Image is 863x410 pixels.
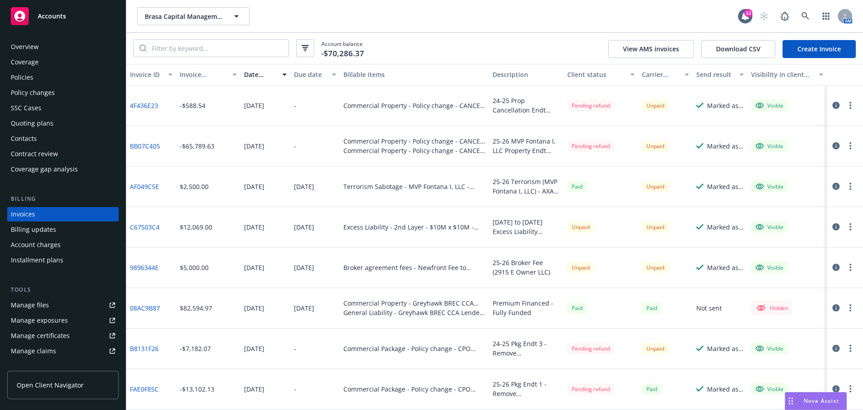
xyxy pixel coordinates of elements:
div: -$588.54 [180,101,205,110]
div: Billing updates [11,222,56,237]
div: Manage certificates [11,329,70,343]
div: Manage files [11,298,49,312]
div: Unpaid [567,221,594,233]
div: Marked as sent [707,263,744,272]
div: 25-26 Broker Fee (2915 E Owner LLC) [493,258,560,277]
a: B8131F26 [130,344,159,353]
div: - [294,101,296,110]
span: Nova Assist [804,397,839,405]
span: Account balance [321,40,364,57]
a: AF049C5E [130,182,159,191]
div: Broker agreement fees - Newfront Fee to oversee placement and negotiate on insured's behalf [343,263,485,272]
div: Manage claims [11,344,56,358]
a: Accounts [7,4,119,29]
div: [DATE] [244,263,264,272]
div: Manage exposures [11,313,68,328]
div: -$13,102.13 [180,384,214,394]
div: Coverage [11,55,39,69]
div: - [294,344,296,353]
span: Paid [567,181,587,192]
div: Billing [7,194,119,203]
div: - [294,384,296,394]
span: Open Client Navigator [17,380,84,390]
div: Account charges [11,238,61,252]
input: Filter by keyword... [147,40,289,57]
div: Policy changes [11,86,55,100]
div: [DATE] [244,182,264,191]
div: Commercial Property - Policy change - CANCEL - ESP105351701 [343,136,485,146]
div: Date issued [244,70,277,79]
div: Visible [756,263,783,271]
button: Date issued [240,64,290,86]
div: [DATE] [294,303,314,313]
div: Paid [642,383,662,395]
div: Marked as sent [707,101,744,110]
div: Description [493,70,560,79]
a: Manage files [7,298,119,312]
div: Commercial Package - Policy change - CPO 4315423 - 05 [343,344,485,353]
div: Invoices [11,207,35,221]
button: Download CSV [701,40,775,58]
button: Due date [290,64,340,86]
a: Billing updates [7,222,119,237]
div: Policies [11,70,33,85]
a: Invoices [7,207,119,221]
button: Carrier status [638,64,693,86]
div: Unpaid [642,221,669,233]
div: Overview [11,40,39,54]
a: Manage BORs [7,359,119,374]
div: -$65,789.63 [180,141,214,151]
div: Visibility in client dash [751,70,814,79]
a: Policy changes [7,86,119,100]
div: Send result [696,70,734,79]
span: -$70,286.37 [321,48,364,59]
div: Commercial Property - Policy change - CANCEL - 01719738901 [343,146,485,155]
div: Premium Financed - Fully Funded [493,298,560,317]
a: Start snowing [755,7,773,25]
div: Terrorism Sabotage - MVP Fontana I, LLC - US00156100SP25A [343,182,485,191]
div: [DATE] [244,141,264,151]
div: Drag to move [785,392,796,410]
div: [DATE] [294,263,314,272]
div: 24-25 Pkg Endt 3 - Remove [STREET_ADDRESS] [493,339,560,358]
div: Marked as sent [707,141,744,151]
svg: Search [139,45,147,52]
a: FAE0F85C [130,384,159,394]
div: Commercial Property - Greyhawk BREC CCA Lender, LLC; [PERSON_NAME] Investment Group - ORB-CF-24-A... [343,298,485,308]
div: Manage BORs [11,359,53,374]
div: $82,594.97 [180,303,212,313]
div: [DATE] [244,384,264,394]
div: [DATE] to [DATE] Excess Liability Invoice (2nd Layer - $10M x $10M) - Chubb [493,217,560,236]
div: [DATE] [294,222,314,232]
div: Unpaid [642,140,669,152]
a: Report a Bug [776,7,794,25]
a: Policies [7,70,119,85]
div: Paid [567,302,587,314]
div: Marked as sent [707,344,744,353]
div: 24-25 Prop Cancellation Endt ([STREET_ADDRESS] [493,96,560,115]
div: 25-26 Pkg Endt 1 - Remove [STREET_ADDRESS] (from Renewal Premium) [493,379,560,398]
div: Marked as sent [707,384,744,394]
span: Accounts [38,13,66,20]
div: Pending refund [567,140,614,152]
span: Paid [642,302,662,314]
span: Brasa Capital Management, LLC [145,12,222,21]
div: Visible [756,385,783,393]
div: 25-26 MVP Fontana I, LLC Property Endt Cancellations Eff [DATE] [493,136,560,155]
a: Account charges [7,238,119,252]
div: $2,500.00 [180,182,209,191]
div: General Liability - Greyhawk BREC CCA Lender, LLC; [PERSON_NAME] Investment Group - 0100310867-1 [343,308,485,317]
div: Invoice amount [180,70,227,79]
div: Pending refund [567,383,614,395]
div: [DATE] [244,101,264,110]
div: 13 [744,9,752,17]
div: Due date [294,70,327,79]
div: Pending refund [567,100,614,111]
a: Manage exposures [7,313,119,328]
div: Hidden [756,302,788,313]
div: 25-26 Terrorism (MVP Fontana I, LLC) - AXA XL [493,177,560,196]
div: [DATE] [294,182,314,191]
div: [DATE] [244,303,264,313]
